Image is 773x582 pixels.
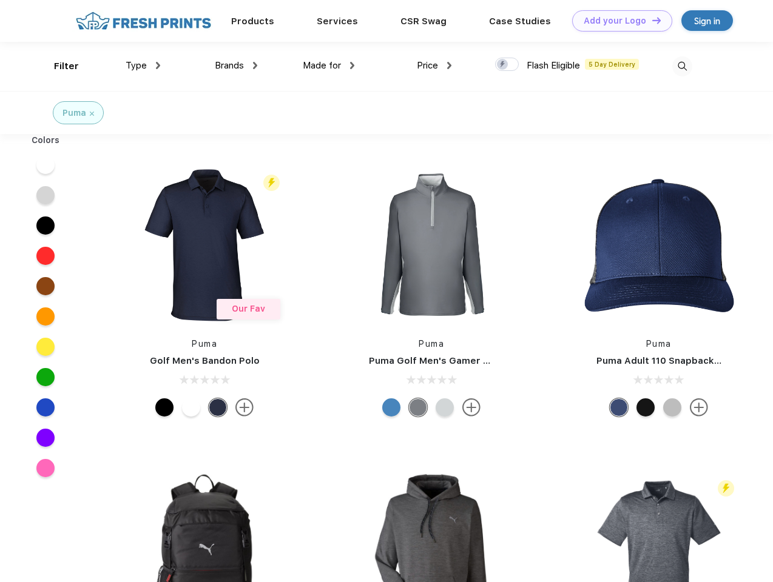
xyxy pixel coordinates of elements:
a: Sign in [681,10,733,31]
a: Puma [419,339,444,349]
a: Puma [646,339,672,349]
img: filter_cancel.svg [90,112,94,116]
a: Puma Golf Men's Gamer Golf Quarter-Zip [369,355,561,366]
img: fo%20logo%202.webp [72,10,215,32]
div: Navy Blazer [209,398,227,416]
img: more.svg [690,398,708,416]
div: Add your Logo [584,16,646,26]
img: flash_active_toggle.svg [263,175,280,191]
span: Made for [303,60,341,71]
div: Quiet Shade [409,398,427,416]
span: Type [126,60,147,71]
a: Services [317,16,358,27]
a: CSR Swag [400,16,447,27]
span: 5 Day Delivery [585,59,639,70]
span: Flash Eligible [527,60,580,71]
img: func=resize&h=266 [124,164,285,326]
div: Filter [54,59,79,73]
div: Bright Cobalt [382,398,400,416]
div: Peacoat Qut Shd [610,398,628,416]
div: High Rise [436,398,454,416]
div: Colors [22,134,69,147]
div: Bright White [182,398,200,416]
img: dropdown.png [253,62,257,69]
img: dropdown.png [447,62,451,69]
img: flash_active_toggle.svg [718,480,734,497]
div: Pma Blk with Pma Blk [636,398,655,416]
div: Sign in [694,14,720,28]
img: DT [652,17,661,24]
a: Golf Men's Bandon Polo [150,355,260,366]
img: dropdown.png [156,62,160,69]
span: Our Fav [232,304,265,313]
a: Products [231,16,274,27]
span: Brands [215,60,244,71]
div: Puma [62,107,86,119]
img: func=resize&h=266 [351,164,512,326]
img: dropdown.png [350,62,354,69]
img: desktop_search.svg [672,56,692,76]
div: Quarry with Brt Whit [663,398,681,416]
span: Price [417,60,438,71]
img: func=resize&h=266 [578,164,740,326]
div: Puma Black [155,398,174,416]
img: more.svg [235,398,254,416]
a: Puma [192,339,217,349]
img: more.svg [462,398,481,416]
